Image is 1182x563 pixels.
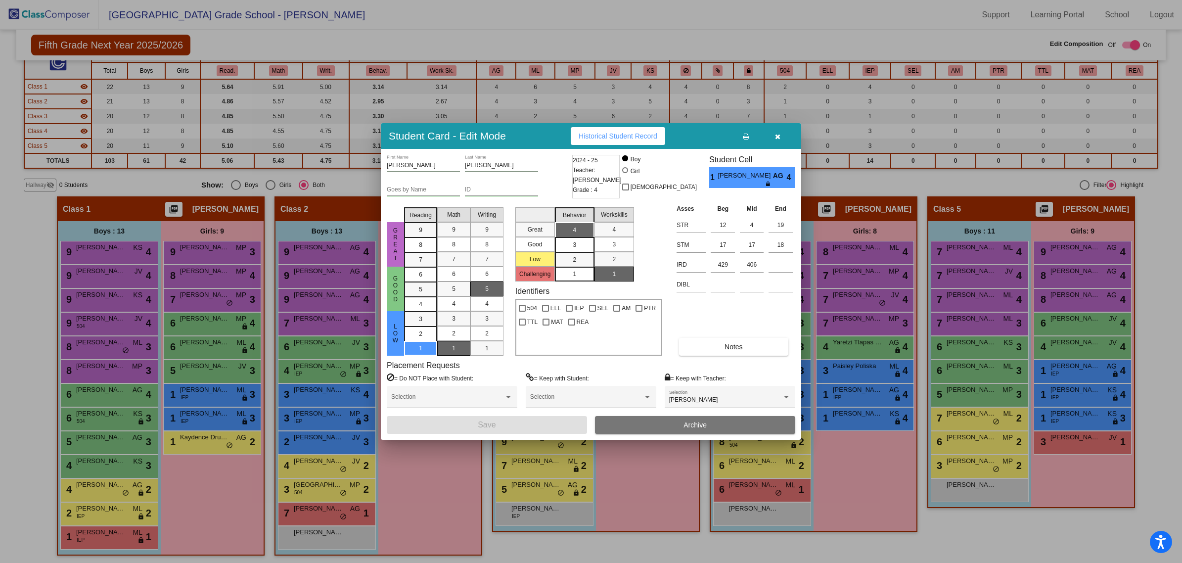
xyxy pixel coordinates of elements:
span: 2 [452,329,455,338]
span: 7 [419,255,422,264]
button: Archive [595,416,795,434]
span: 5 [485,284,489,293]
th: Asses [674,203,708,214]
span: REA [577,316,589,328]
label: = Keep with Student: [526,373,589,383]
h3: Student Card - Edit Mode [389,130,506,142]
span: 8 [485,240,489,249]
span: Teacher: [PERSON_NAME] [573,165,622,185]
span: Notes [725,343,743,351]
input: assessment [677,237,706,252]
span: AG [773,171,787,181]
span: 1 [612,270,616,279]
span: 3 [485,314,489,323]
label: Placement Requests [387,361,460,370]
button: Historical Student Record [571,127,665,145]
th: Mid [737,203,766,214]
span: ELL [550,302,561,314]
span: AM [622,302,631,314]
th: End [766,203,795,214]
span: TTL [527,316,538,328]
span: 4 [485,299,489,308]
span: 6 [452,270,455,279]
span: Math [447,210,460,219]
label: = Keep with Teacher: [665,373,726,383]
input: goes by name [387,187,460,193]
button: Notes [679,338,788,356]
span: Save [478,421,496,429]
span: 4 [612,225,616,234]
span: 3 [573,240,576,249]
span: Reading [409,211,432,220]
span: 2 [485,329,489,338]
th: Beg [708,203,737,214]
span: Archive [683,421,707,429]
span: 1 [485,344,489,353]
h3: Student Cell [709,155,795,164]
span: Low [391,323,400,344]
span: Historical Student Record [579,132,657,140]
span: 2 [573,255,576,264]
span: SEL [597,302,609,314]
span: MAT [551,316,563,328]
label: Identifiers [515,286,549,296]
span: 2 [419,329,422,338]
span: 1 [452,344,455,353]
input: assessment [677,257,706,272]
span: Grade : 4 [573,185,597,195]
span: Good [391,275,400,303]
span: [PERSON_NAME] [718,171,773,181]
span: 7 [485,255,489,264]
span: 2024 - 25 [573,155,598,165]
div: Boy [630,155,641,164]
span: 3 [452,314,455,323]
button: Save [387,416,587,434]
span: Writing [478,210,496,219]
label: = Do NOT Place with Student: [387,373,473,383]
span: [PERSON_NAME] [669,396,718,403]
span: 6 [485,270,489,279]
div: Girl [630,167,640,176]
span: 4 [573,226,576,235]
span: Workskills [601,210,628,219]
span: 9 [452,225,455,234]
span: 9 [485,225,489,234]
input: assessment [677,218,706,233]
span: 9 [419,226,422,235]
span: [DEMOGRAPHIC_DATA] [631,181,697,193]
span: 1 [419,344,422,353]
span: Behavior [563,211,586,220]
span: 2 [612,255,616,264]
span: 1 [573,270,576,279]
input: assessment [677,277,706,292]
span: 4 [787,172,795,184]
span: 5 [419,285,422,294]
span: 5 [452,284,455,293]
span: 8 [452,240,455,249]
span: 504 [527,302,537,314]
span: 1 [709,172,718,184]
span: 7 [452,255,455,264]
span: 4 [452,299,455,308]
span: PTR [644,302,656,314]
span: 3 [419,315,422,324]
span: IEP [574,302,584,314]
span: 4 [419,300,422,309]
span: 6 [419,270,422,279]
span: Great [391,227,400,262]
span: 3 [612,240,616,249]
span: 8 [419,240,422,249]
